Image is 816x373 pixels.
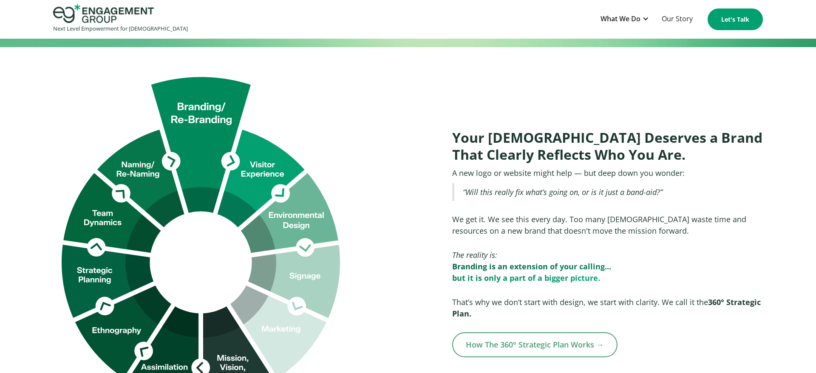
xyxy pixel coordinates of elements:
span: Organization [249,34,291,44]
h2: Your [DEMOGRAPHIC_DATA] Deserves a Brand That Clearly Reflects Who You Are. [452,129,763,163]
div: What We Do [596,9,653,30]
a: How The 360° Strategic Plan Works → [452,332,618,357]
a: Let's Talk [708,8,763,30]
a: home [53,4,188,34]
img: Engagement Group Logo Icon [53,4,154,23]
blockquote: ‍ [452,183,763,201]
p: A new logo or website might help — but deep down you wonder: [452,167,763,179]
strong: Branding is an extension of your calling... but it is only a part of a bigger picture. [452,261,611,283]
p: That’s why we don’t start with design, we start with clarity. We call it the [452,297,763,319]
span: Phone number [249,69,297,79]
div: Next Level Empowerment for [DEMOGRAPHIC_DATA] [53,23,188,34]
a: Our Story [657,9,697,30]
p: We get it. We see this every day. Too many [DEMOGRAPHIC_DATA] waste time and resources on a new b... [452,214,763,237]
em: The reality is: [452,250,497,260]
em: “Will this really fix what’s going on, or is it just a band-aid?” [463,187,663,197]
div: What We Do [601,13,640,25]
